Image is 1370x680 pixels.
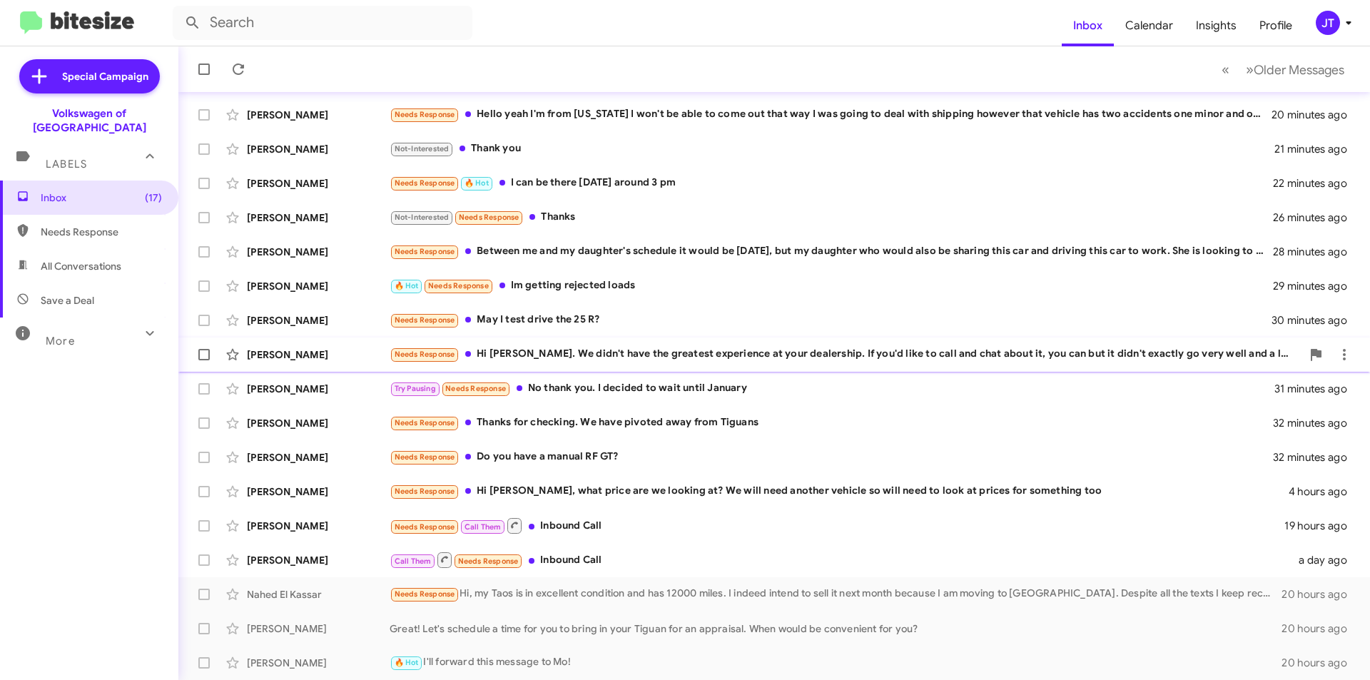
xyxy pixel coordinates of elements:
[428,281,489,290] span: Needs Response
[395,144,450,153] span: Not-Interested
[247,621,390,636] div: [PERSON_NAME]
[390,380,1274,397] div: No thank you. I decided to wait until January
[459,213,519,222] span: Needs Response
[390,654,1282,671] div: I'll forward this message to Mo!
[247,553,390,567] div: [PERSON_NAME]
[1273,210,1359,225] div: 26 minutes ago
[390,483,1289,499] div: Hi [PERSON_NAME], what price are we looking at? We will need another vehicle so will need to look...
[458,557,519,566] span: Needs Response
[1273,416,1359,430] div: 32 minutes ago
[247,656,390,670] div: [PERSON_NAME]
[395,178,455,188] span: Needs Response
[247,587,390,602] div: Nahed El Kassar
[247,279,390,293] div: [PERSON_NAME]
[395,522,455,532] span: Needs Response
[390,243,1273,260] div: Between me and my daughter's schedule it would be [DATE], but my daughter who would also be shari...
[395,281,419,290] span: 🔥 Hot
[390,278,1273,294] div: Im getting rejected loads
[1290,553,1359,567] div: a day ago
[390,141,1274,157] div: Thank you
[247,142,390,156] div: [PERSON_NAME]
[395,589,455,599] span: Needs Response
[390,621,1282,636] div: Great! Let's schedule a time for you to bring in your Tiguan for an appraisal. When would be conv...
[390,346,1301,362] div: Hi [PERSON_NAME]. We didn't have the greatest experience at your dealership. If you'd like to cal...
[390,586,1282,602] div: Hi, my Taos is in excellent condition and has 12000 miles. I indeed intend to sell it next month ...
[1282,621,1359,636] div: 20 hours ago
[395,487,455,496] span: Needs Response
[1184,5,1248,46] a: Insights
[390,449,1273,465] div: Do you have a manual RF GT?
[390,175,1273,191] div: I can be there [DATE] around 3 pm
[1248,5,1304,46] a: Profile
[247,347,390,362] div: [PERSON_NAME]
[1274,142,1359,156] div: 21 minutes ago
[1282,656,1359,670] div: 20 hours ago
[1274,382,1359,396] div: 31 minutes ago
[395,213,450,222] span: Not-Interested
[247,382,390,396] div: [PERSON_NAME]
[247,176,390,191] div: [PERSON_NAME]
[46,335,75,347] span: More
[1222,61,1229,78] span: «
[390,312,1273,328] div: May I test drive the 25 R?
[247,519,390,533] div: [PERSON_NAME]
[445,384,506,393] span: Needs Response
[1282,587,1359,602] div: 20 hours ago
[41,225,162,239] span: Needs Response
[395,350,455,359] span: Needs Response
[247,210,390,225] div: [PERSON_NAME]
[247,450,390,465] div: [PERSON_NAME]
[1214,55,1353,84] nav: Page navigation example
[1213,55,1238,84] button: Previous
[395,110,455,119] span: Needs Response
[1237,55,1353,84] button: Next
[145,191,162,205] span: (17)
[395,384,436,393] span: Try Pausing
[247,108,390,122] div: [PERSON_NAME]
[1114,5,1184,46] a: Calendar
[395,418,455,427] span: Needs Response
[19,59,160,93] a: Special Campaign
[173,6,472,40] input: Search
[247,484,390,499] div: [PERSON_NAME]
[41,293,94,308] span: Save a Deal
[1273,313,1359,328] div: 30 minutes ago
[395,557,432,566] span: Call Them
[62,69,148,83] span: Special Campaign
[390,106,1273,123] div: Hello yeah I'm from [US_STATE] I won't be able to come out that way I was going to deal with ship...
[46,158,87,171] span: Labels
[1316,11,1340,35] div: JT
[390,209,1273,225] div: Thanks
[395,658,419,667] span: 🔥 Hot
[247,245,390,259] div: [PERSON_NAME]
[1289,484,1359,499] div: 4 hours ago
[465,178,489,188] span: 🔥 Hot
[1246,61,1254,78] span: »
[390,551,1290,569] div: Inbound Call
[247,416,390,430] div: [PERSON_NAME]
[390,415,1273,431] div: Thanks for checking. We have pivoted away from Tiguans
[1273,108,1359,122] div: 20 minutes ago
[41,259,121,273] span: All Conversations
[1254,62,1344,78] span: Older Messages
[395,452,455,462] span: Needs Response
[395,247,455,256] span: Needs Response
[1273,245,1359,259] div: 28 minutes ago
[1062,5,1114,46] a: Inbox
[247,313,390,328] div: [PERSON_NAME]
[390,517,1284,534] div: Inbound Call
[1304,11,1354,35] button: JT
[1273,176,1359,191] div: 22 minutes ago
[1273,450,1359,465] div: 32 minutes ago
[395,315,455,325] span: Needs Response
[1284,519,1359,533] div: 19 hours ago
[1273,279,1359,293] div: 29 minutes ago
[465,522,502,532] span: Call Them
[41,191,162,205] span: Inbox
